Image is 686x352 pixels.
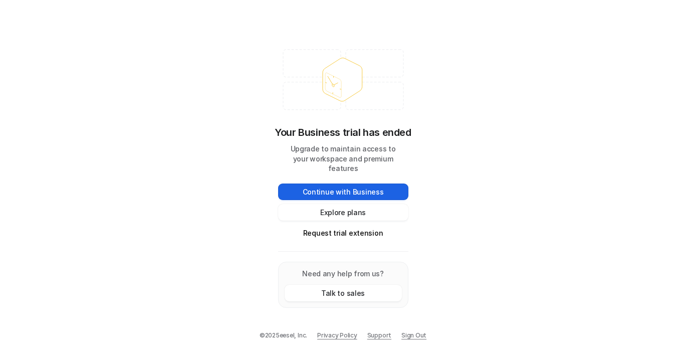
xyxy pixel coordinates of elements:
button: Explore plans [278,204,408,221]
a: Sign Out [401,331,426,340]
p: Your Business trial has ended [275,125,411,140]
a: Privacy Policy [317,331,357,340]
button: Talk to sales [285,285,402,301]
p: Need any help from us? [285,268,402,279]
button: Request trial extension [278,225,408,241]
p: Upgrade to maintain access to your workspace and premium features [278,144,408,174]
button: Continue with Business [278,184,408,200]
p: © 2025 eesel, Inc. [260,331,307,340]
span: Support [367,331,391,340]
